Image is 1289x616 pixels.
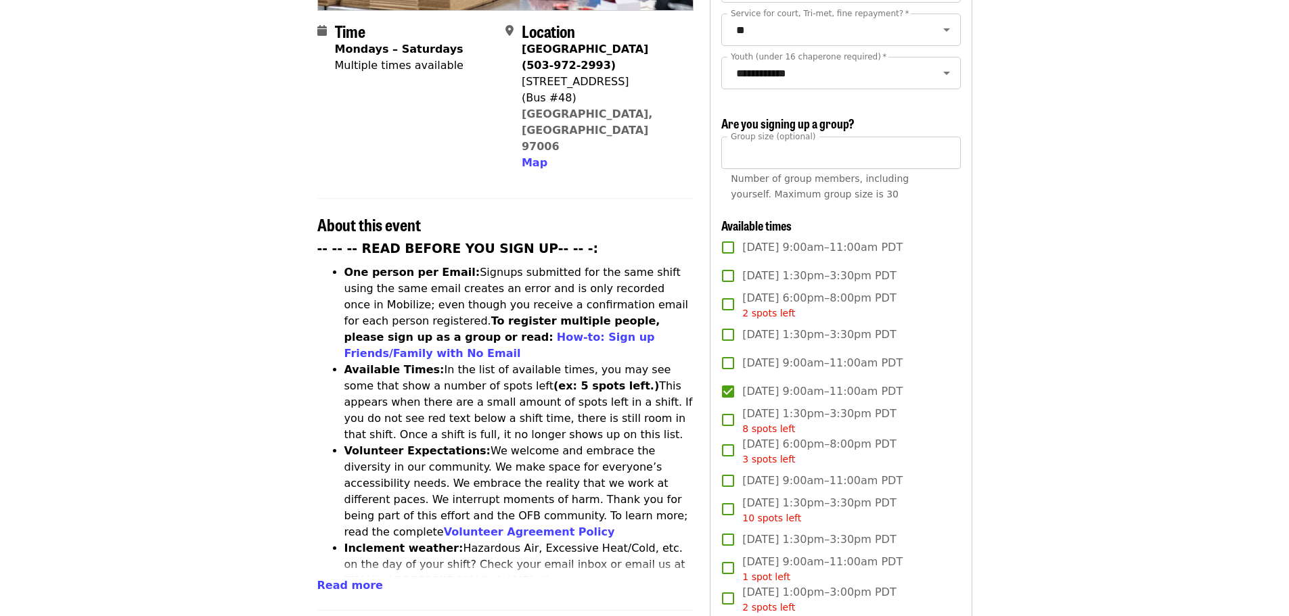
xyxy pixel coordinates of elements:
[731,9,909,18] label: Service for court, Tri-met, fine repayment?
[335,57,463,74] div: Multiple times available
[344,266,480,279] strong: One person per Email:
[317,24,327,37] i: calendar icon
[522,155,547,171] button: Map
[553,379,659,392] strong: (ex: 5 spots left.)
[522,156,547,169] span: Map
[742,327,896,343] span: [DATE] 1:30pm–3:30pm PDT
[742,268,896,284] span: [DATE] 1:30pm–3:30pm PDT
[742,554,903,584] span: [DATE] 9:00am–11:00am PDT
[937,64,956,82] button: Open
[721,137,960,169] input: [object Object]
[742,513,801,523] span: 10 spots left
[742,436,896,467] span: [DATE] 6:00pm–8:00pm PDT
[742,308,795,318] span: 2 spots left
[344,331,655,360] a: How-to: Sign up Friends/Family with No Email
[731,131,815,141] span: Group size (optional)
[317,241,599,256] strong: -- -- -- READ BEFORE YOU SIGN UP-- -- -:
[317,212,421,236] span: About this event
[335,19,365,43] span: Time
[344,443,694,540] li: We welcome and embrace the diversity in our community. We make space for everyone’s accessibility...
[444,525,615,538] a: Volunteer Agreement Policy
[344,264,694,362] li: Signups submitted for the same shift using the same email creates an error and is only recorded o...
[344,363,445,376] strong: Available Times:
[742,495,896,525] span: [DATE] 1:30pm–3:30pm PDT
[344,314,660,343] strong: To register multiple people, please sign up as a group or read:
[344,444,491,457] strong: Volunteer Expectations:
[742,602,795,613] span: 2 spots left
[742,355,903,371] span: [DATE] 9:00am–11:00am PDT
[344,542,463,554] strong: Inclement weather:
[731,53,886,61] label: Youth (under 16 chaperone required)
[742,531,896,548] span: [DATE] 1:30pm–3:30pm PDT
[742,423,795,434] span: 8 spots left
[721,114,855,132] span: Are you signing up a group?
[317,579,383,592] span: Read more
[937,20,956,39] button: Open
[522,90,683,106] div: (Bus #48)
[721,216,792,234] span: Available times
[742,406,896,436] span: [DATE] 1:30pm–3:30pm PDT
[344,362,694,443] li: In the list of available times, you may see some that show a number of spots left This appears wh...
[742,454,795,465] span: 3 spots left
[522,19,575,43] span: Location
[731,173,909,199] span: Number of group members, including yourself. Maximum group size is 30
[522,74,683,90] div: [STREET_ADDRESS]
[522,43,648,72] strong: [GEOGRAPHIC_DATA] (503-972-2993)
[522,108,653,153] a: [GEOGRAPHIC_DATA], [GEOGRAPHIC_DATA] 97006
[742,290,896,321] span: [DATE] 6:00pm–8:00pm PDT
[505,24,514,37] i: map-marker-alt icon
[742,383,903,400] span: [DATE] 9:00am–11:00am PDT
[742,239,903,256] span: [DATE] 9:00am–11:00am PDT
[742,473,903,489] span: [DATE] 9:00am–11:00am PDT
[742,571,790,582] span: 1 spot left
[317,577,383,594] button: Read more
[335,43,463,55] strong: Mondays – Saturdays
[742,584,896,615] span: [DATE] 1:00pm–3:00pm PDT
